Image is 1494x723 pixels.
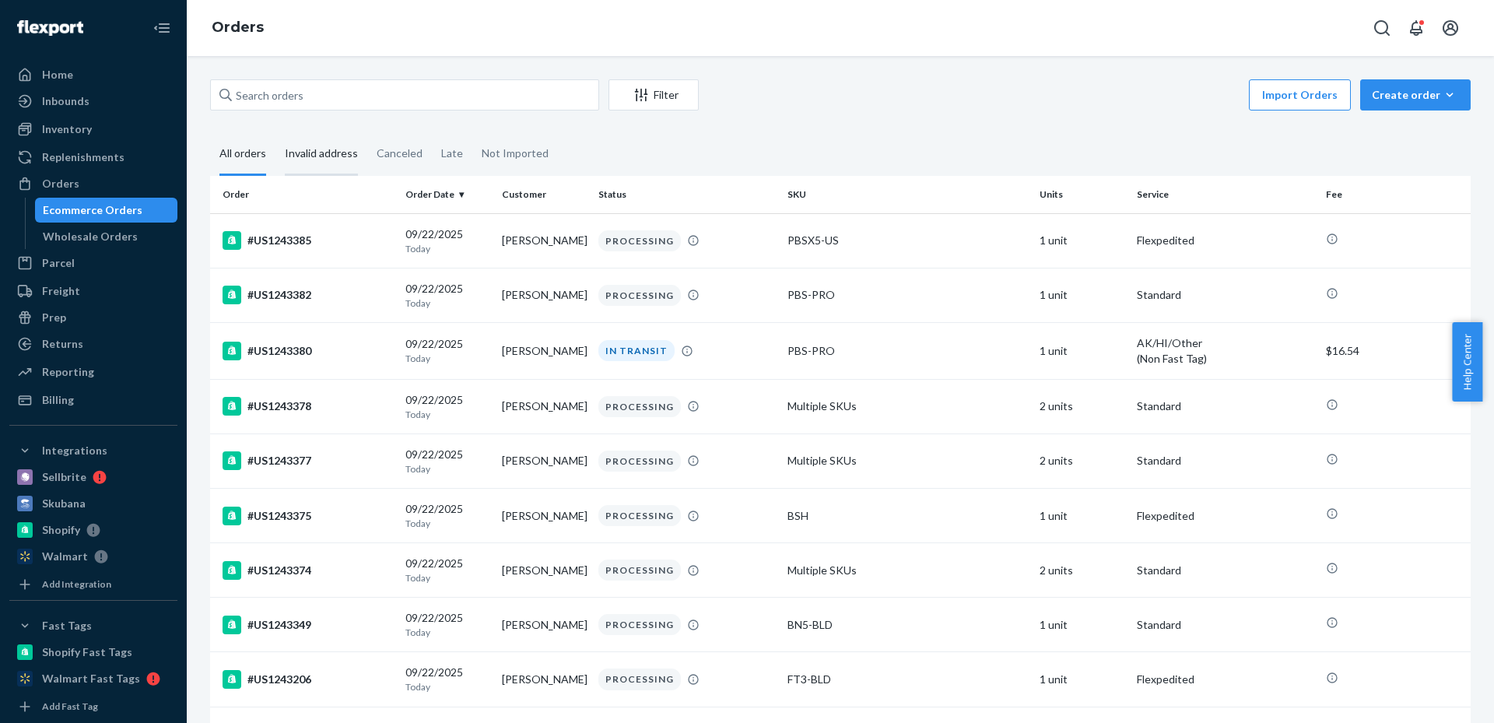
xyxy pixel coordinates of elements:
button: Open account menu [1435,12,1466,44]
div: Walmart [42,549,88,564]
div: PROCESSING [598,560,681,581]
th: Order [210,176,399,213]
td: 2 units [1033,379,1130,433]
a: Inbounds [9,89,177,114]
td: [PERSON_NAME] [496,433,592,488]
a: Walmart [9,544,177,569]
p: Today [405,408,489,421]
td: [PERSON_NAME] [496,213,592,268]
div: Add Fast Tag [42,700,98,713]
div: #US1243349 [223,616,393,634]
a: Add Fast Tag [9,697,177,716]
div: #US1243374 [223,561,393,580]
td: 1 unit [1033,322,1130,379]
a: Wholesale Orders [35,224,178,249]
td: 1 unit [1033,268,1130,322]
p: Flexpedited [1137,233,1313,248]
p: Today [405,680,489,693]
a: Prep [9,305,177,330]
p: Today [405,626,489,639]
div: Returns [42,336,83,352]
button: Fast Tags [9,613,177,638]
p: Standard [1137,617,1313,633]
div: PROCESSING [598,669,681,690]
a: Freight [9,279,177,304]
td: 2 units [1033,433,1130,488]
input: Search orders [210,79,599,111]
div: Customer [502,188,586,201]
p: AK/HI/Other [1137,335,1313,351]
div: Prep [42,310,66,325]
a: Add Integration [9,575,177,594]
div: Parcel [42,255,75,271]
th: Fee [1320,176,1471,213]
th: Status [592,176,781,213]
td: Multiple SKUs [781,543,1033,598]
div: PROCESSING [598,451,681,472]
p: Standard [1137,453,1313,469]
td: Multiple SKUs [781,379,1033,433]
div: 09/22/2025 [405,665,489,693]
a: Inventory [9,117,177,142]
div: 09/22/2025 [405,336,489,365]
div: 09/22/2025 [405,610,489,639]
td: 1 unit [1033,598,1130,652]
td: [PERSON_NAME] [496,322,592,379]
p: Today [405,352,489,365]
div: #US1243206 [223,670,393,689]
div: 09/22/2025 [405,392,489,421]
div: #US1243385 [223,231,393,250]
div: Home [42,67,73,82]
div: Add Integration [42,577,111,591]
th: SKU [781,176,1033,213]
div: Sellbrite [42,469,86,485]
td: Multiple SKUs [781,433,1033,488]
button: Open notifications [1401,12,1432,44]
div: #US1243382 [223,286,393,304]
a: Walmart Fast Tags [9,666,177,691]
div: PROCESSING [598,230,681,251]
div: Inbounds [42,93,89,109]
p: Flexpedited [1137,508,1313,524]
td: 2 units [1033,543,1130,598]
button: Filter [608,79,699,111]
a: Shopify Fast Tags [9,640,177,665]
a: Returns [9,332,177,356]
div: PROCESSING [598,505,681,526]
a: Parcel [9,251,177,276]
div: Filter [609,87,698,103]
div: Skubana [42,496,86,511]
th: Order Date [399,176,496,213]
p: Today [405,517,489,530]
div: FT3-BLD [787,672,1027,687]
div: BSH [787,508,1027,524]
div: Create order [1372,87,1459,103]
a: Ecommerce Orders [35,198,178,223]
button: Import Orders [1249,79,1351,111]
div: (Non Fast Tag) [1137,351,1313,367]
div: 09/22/2025 [405,501,489,530]
div: PBS-PRO [787,287,1027,303]
p: Standard [1137,287,1313,303]
div: Walmart Fast Tags [42,671,140,686]
button: Open Search Box [1366,12,1398,44]
a: Sellbrite [9,465,177,490]
div: Orders [42,176,79,191]
a: Home [9,62,177,87]
td: [PERSON_NAME] [496,489,592,543]
div: Freight [42,283,80,299]
th: Service [1131,176,1320,213]
div: PROCESSING [598,614,681,635]
a: Skubana [9,491,177,516]
a: Billing [9,388,177,412]
div: #US1243377 [223,451,393,470]
td: [PERSON_NAME] [496,379,592,433]
p: Standard [1137,563,1313,578]
td: [PERSON_NAME] [496,598,592,652]
p: Today [405,571,489,584]
div: Billing [42,392,74,408]
p: Standard [1137,398,1313,414]
td: 1 unit [1033,213,1130,268]
div: All orders [219,133,266,176]
button: Integrations [9,438,177,463]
